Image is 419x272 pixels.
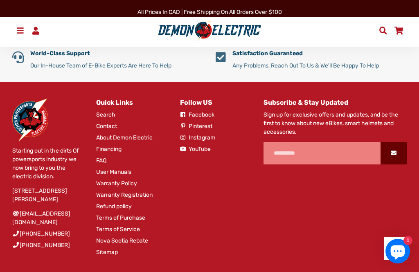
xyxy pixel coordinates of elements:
[96,156,106,165] a: FAQ
[383,239,412,265] inbox-online-store-chat: Shopify online store chat
[96,248,118,256] a: Sitemap
[180,110,214,119] a: Facebook
[96,133,153,142] a: About Demon Electric
[96,168,131,176] a: User Manuals
[12,241,70,250] a: [PHONE_NUMBER]
[96,145,122,153] a: Financing
[180,122,212,130] a: Pinterest
[30,50,171,57] h5: World-Class Support
[96,214,145,222] a: Terms of Purchase
[155,20,264,41] img: Demon Electric logo
[12,187,84,204] p: [STREET_ADDRESS][PERSON_NAME]
[264,99,407,106] h4: Subscribe & Stay Updated
[96,99,168,106] h4: Quick Links
[96,110,115,119] a: Search
[96,191,153,199] a: Warranty Registration
[12,146,84,181] p: Starting out in the dirts Of powersports industry we now bring to you the electric division.
[96,179,137,188] a: Warranty Policy
[12,209,84,227] a: [EMAIL_ADDRESS][DOMAIN_NAME]
[232,50,379,57] h5: Satisfaction Guaranteed
[96,225,140,234] a: Terms of Service
[96,122,117,130] a: Contact
[264,110,407,136] p: Sign up for exclusive offers and updates, and be the first to know about new eBikes, smart helmet...
[180,133,215,142] a: Instagram
[30,61,171,70] p: Our In-House Team of E-Bike Experts Are Here To Help
[12,229,70,238] a: [PHONE_NUMBER]
[137,9,282,16] span: All Prices in CAD | Free shipping on all orders over $100
[96,236,148,245] a: Nova Scotia Rebate
[96,202,132,211] a: Refund policy
[180,145,211,153] a: YouTube
[180,99,252,106] h4: Follow US
[12,99,48,141] img: Demon Electric
[232,61,379,70] p: Any Problems, Reach Out To Us & We'll Be Happy To Help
